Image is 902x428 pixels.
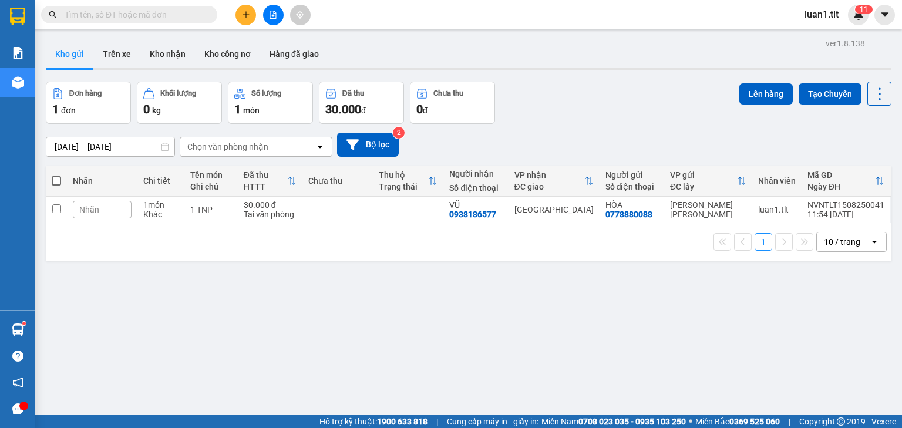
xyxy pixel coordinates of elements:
[361,106,366,115] span: đ
[315,142,325,151] svg: open
[319,415,428,428] span: Hỗ trợ kỹ thuật:
[235,5,256,25] button: plus
[49,11,57,19] span: search
[605,170,658,180] div: Người gửi
[46,82,131,124] button: Đơn hàng1đơn
[433,89,463,97] div: Chưa thu
[853,9,864,20] img: icon-new-feature
[410,82,495,124] button: Chưa thu0đ
[319,82,404,124] button: Đã thu30.000đ
[93,40,140,68] button: Trên xe
[802,166,890,197] th: Toggle SortBy
[337,133,399,157] button: Bộ lọc
[143,176,179,186] div: Chi tiết
[855,5,873,14] sup: 11
[244,200,297,210] div: 30.000 đ
[449,169,502,178] div: Người nhận
[758,205,796,214] div: luan1.tlt
[379,170,428,180] div: Thu hộ
[73,176,132,186] div: Nhãn
[664,166,752,197] th: Toggle SortBy
[79,205,99,214] span: Nhãn
[244,170,287,180] div: Đã thu
[242,11,250,19] span: plus
[541,415,686,428] span: Miền Nam
[826,37,865,50] div: ver 1.8.138
[12,403,23,414] span: message
[143,200,179,210] div: 1 món
[46,137,174,156] input: Select a date range.
[860,5,864,14] span: 1
[251,89,281,97] div: Số lượng
[269,11,277,19] span: file-add
[160,89,196,97] div: Khối lượng
[290,5,311,25] button: aim
[152,106,161,115] span: kg
[190,170,231,180] div: Tên món
[449,210,496,219] div: 0938186577
[689,419,692,424] span: ⚪️
[514,170,584,180] div: VP nhận
[46,40,93,68] button: Kho gửi
[22,322,26,325] sup: 1
[416,102,423,116] span: 0
[514,205,594,214] div: [GEOGRAPHIC_DATA]
[864,5,868,14] span: 1
[870,237,879,247] svg: open
[325,102,361,116] span: 30.000
[449,183,502,193] div: Số điện thoại
[377,417,428,426] strong: 1900 633 818
[670,170,737,180] div: VP gửi
[578,417,686,426] strong: 0708 023 035 - 0935 103 250
[447,415,538,428] span: Cung cấp máy in - giấy in:
[393,127,405,139] sup: 2
[807,170,875,180] div: Mã GD
[605,210,652,219] div: 0778880088
[789,415,790,428] span: |
[140,40,195,68] button: Kho nhận
[509,166,600,197] th: Toggle SortBy
[296,11,304,19] span: aim
[10,8,25,25] img: logo-vxr
[69,89,102,97] div: Đơn hàng
[308,176,367,186] div: Chưa thu
[605,200,658,210] div: HÒA
[234,102,241,116] span: 1
[423,106,428,115] span: đ
[244,210,297,219] div: Tại văn phòng
[379,182,428,191] div: Trạng thái
[755,233,772,251] button: 1
[670,182,737,191] div: ĐC lấy
[12,76,24,89] img: warehouse-icon
[143,210,179,219] div: Khác
[61,106,76,115] span: đơn
[238,166,302,197] th: Toggle SortBy
[244,182,287,191] div: HTTT
[143,102,150,116] span: 0
[880,9,890,20] span: caret-down
[605,182,658,191] div: Số điện thoại
[514,182,584,191] div: ĐC giao
[187,141,268,153] div: Chọn văn phòng nhận
[12,351,23,362] span: question-circle
[837,417,845,426] span: copyright
[190,205,231,214] div: 1 TNP
[52,102,59,116] span: 1
[795,7,848,22] span: luan1.tlt
[190,182,231,191] div: Ghi chú
[807,182,875,191] div: Ngày ĐH
[807,200,884,210] div: NVNTLT1508250041
[195,40,260,68] button: Kho công nợ
[807,210,884,219] div: 11:54 [DATE]
[65,8,203,21] input: Tìm tên, số ĐT hoặc mã đơn
[260,40,328,68] button: Hàng đã giao
[228,82,313,124] button: Số lượng1món
[799,83,861,105] button: Tạo Chuyến
[729,417,780,426] strong: 0369 525 060
[12,377,23,388] span: notification
[373,166,443,197] th: Toggle SortBy
[670,200,746,219] div: [PERSON_NAME] [PERSON_NAME]
[137,82,222,124] button: Khối lượng0kg
[342,89,364,97] div: Đã thu
[12,323,24,336] img: warehouse-icon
